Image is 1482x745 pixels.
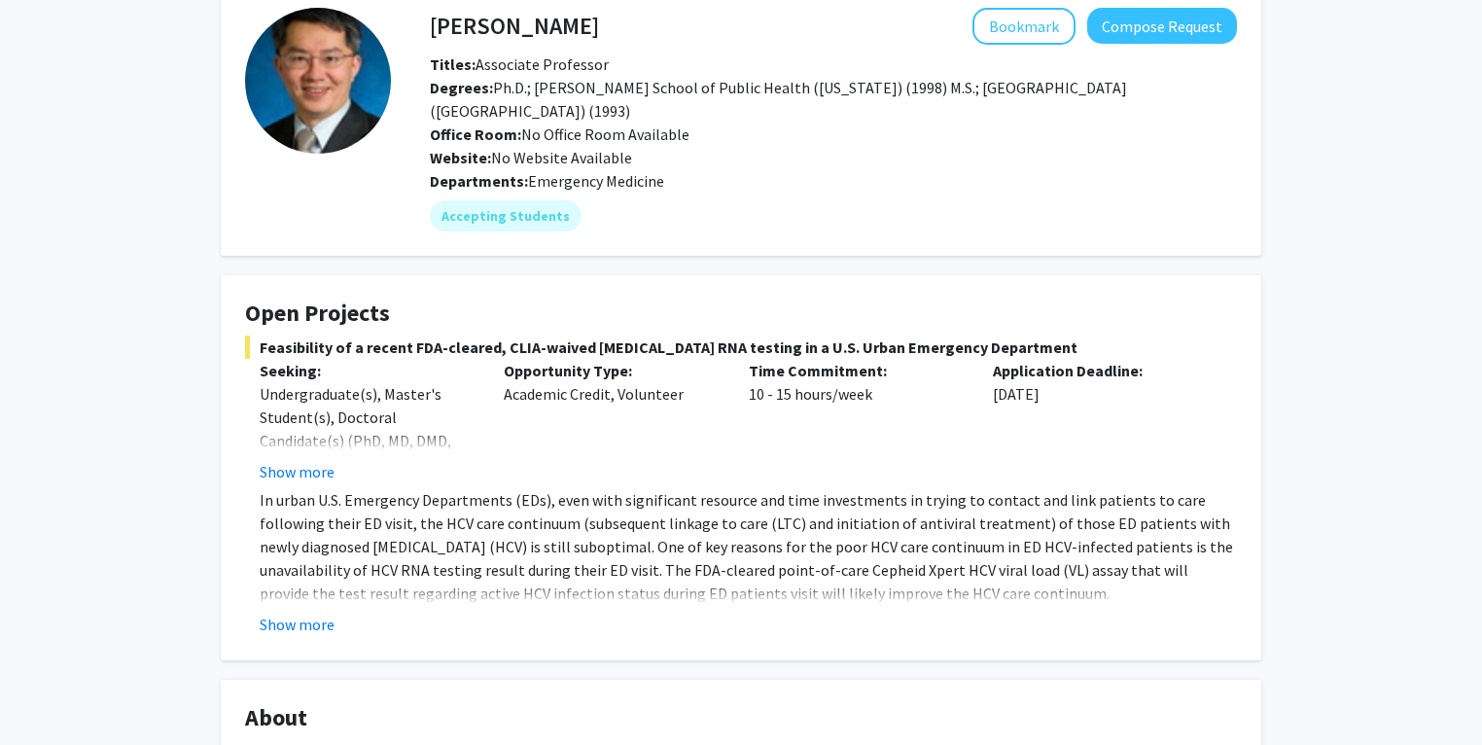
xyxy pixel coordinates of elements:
[245,336,1237,359] span: Feasibility of a recent FDA-cleared, CLIA-waived [MEDICAL_DATA] RNA testing in a U.S. Urban Emerg...
[430,148,632,167] span: No Website Available
[972,8,1076,45] button: Add Yu-Hsiang Hsieh to Bookmarks
[430,78,1127,121] span: Ph.D.; [PERSON_NAME] School of Public Health ([US_STATE]) (1998) M.S.; [GEOGRAPHIC_DATA] ([GEOGRA...
[734,359,978,483] div: 10 - 15 hours/week
[245,704,1237,732] h4: About
[430,54,609,74] span: Associate Professor
[430,148,491,167] b: Website:
[260,488,1237,605] p: In urban U.S. Emergency Departments (EDs), even with significant resource and time investments in...
[430,8,599,44] h4: [PERSON_NAME]
[749,359,964,382] p: Time Commitment:
[504,359,719,382] p: Opportunity Type:
[260,460,335,483] button: Show more
[245,300,1237,328] h4: Open Projects
[260,359,475,382] p: Seeking:
[15,657,83,730] iframe: Chat
[245,8,391,154] img: Profile Picture
[430,171,528,191] b: Departments:
[430,200,582,231] mat-chip: Accepting Students
[528,171,664,191] span: Emergency Medicine
[993,359,1208,382] p: Application Deadline:
[489,359,733,483] div: Academic Credit, Volunteer
[430,124,689,144] span: No Office Room Available
[430,124,521,144] b: Office Room:
[430,78,493,97] b: Degrees:
[430,54,476,74] b: Titles:
[260,613,335,636] button: Show more
[1087,8,1237,44] button: Compose Request to Yu-Hsiang Hsieh
[978,359,1222,483] div: [DATE]
[260,382,475,476] div: Undergraduate(s), Master's Student(s), Doctoral Candidate(s) (PhD, MD, DMD, PharmD, etc.)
